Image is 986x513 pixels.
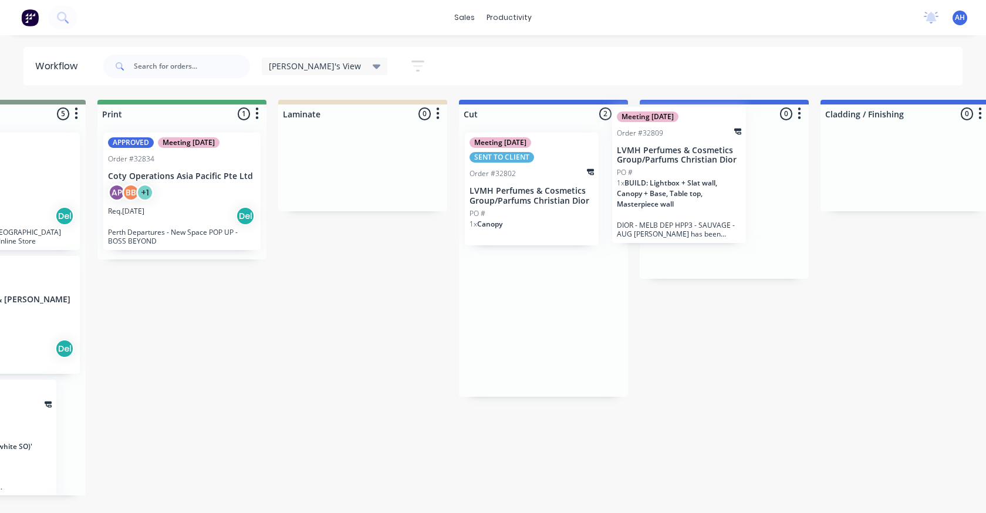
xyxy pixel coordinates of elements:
img: Factory [21,9,39,26]
div: sales [448,9,481,26]
div: productivity [481,9,538,26]
input: Search for orders... [134,55,250,78]
span: [PERSON_NAME]'s View [269,60,361,72]
span: AH [955,12,965,23]
div: Workflow [35,59,83,73]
